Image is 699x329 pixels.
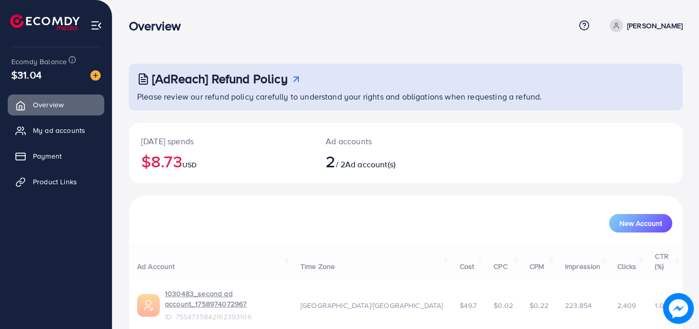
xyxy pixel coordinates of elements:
a: Payment [8,146,104,166]
a: Product Links [8,171,104,192]
span: Overview [33,100,64,110]
h2: $8.73 [141,151,301,171]
img: image [664,294,694,324]
p: Ad accounts [326,135,440,147]
h3: Overview [129,18,189,33]
button: New Account [609,214,672,233]
a: Overview [8,94,104,115]
span: Ad account(s) [345,159,395,170]
h2: / 2 [326,151,440,171]
p: [PERSON_NAME] [627,20,683,32]
h3: [AdReach] Refund Policy [152,71,288,86]
span: Payment [33,151,62,161]
p: [DATE] spends [141,135,301,147]
span: Product Links [33,177,77,187]
span: 2 [326,149,335,173]
span: $31.04 [11,67,42,82]
a: My ad accounts [8,120,104,141]
img: menu [90,20,102,31]
img: image [90,70,101,81]
span: New Account [619,220,662,227]
img: logo [10,14,80,30]
p: Please review our refund policy carefully to understand your rights and obligations when requesti... [137,90,676,103]
a: [PERSON_NAME] [606,19,683,32]
span: Ecomdy Balance [11,56,67,67]
span: USD [182,160,197,170]
span: My ad accounts [33,125,85,136]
